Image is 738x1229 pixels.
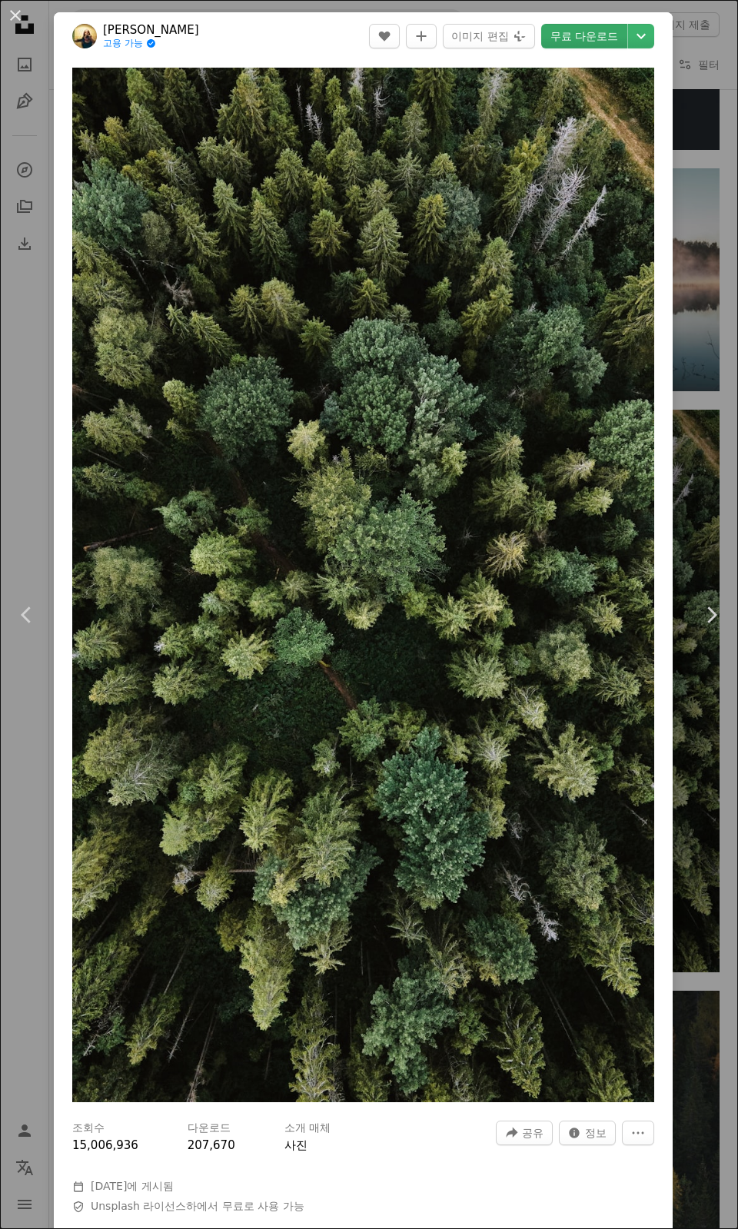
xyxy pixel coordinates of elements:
button: 이 이미지 확대 [72,68,654,1102]
button: 더 많은 작업 [622,1121,654,1145]
a: 고용 가능 [103,38,199,50]
a: [PERSON_NAME] [103,22,199,38]
a: 무료 다운로드 [541,24,627,48]
span: 하에서 무료로 사용 가능 [91,1199,304,1214]
button: 이 이미지 관련 통계 [559,1121,616,1145]
button: 이 이미지 공유 [496,1121,553,1145]
a: Unsplash 라이선스 [91,1200,186,1212]
time: 2020년 9월 13일 오전 5시 2분 34초 GMT+9 [91,1180,127,1192]
a: 사진 [284,1138,307,1152]
img: 낮에는 푸른 소나무 [72,68,654,1102]
span: 207,670 [188,1138,235,1152]
span: 에 게시됨 [91,1180,174,1192]
h3: 소개 매체 [284,1121,331,1136]
h3: 다운로드 [188,1121,231,1136]
span: 정보 [585,1121,607,1144]
button: 좋아요 [369,24,400,48]
h3: 조회수 [72,1121,105,1136]
button: 다운로드 크기 선택 [628,24,654,48]
a: 다음 [684,541,738,689]
span: 공유 [522,1121,544,1144]
span: 15,006,936 [72,1138,138,1152]
img: Olena Bohovyk의 프로필로 이동 [72,24,97,48]
button: 컬렉션에 추가 [406,24,437,48]
button: 이미지 편집 [443,24,534,48]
